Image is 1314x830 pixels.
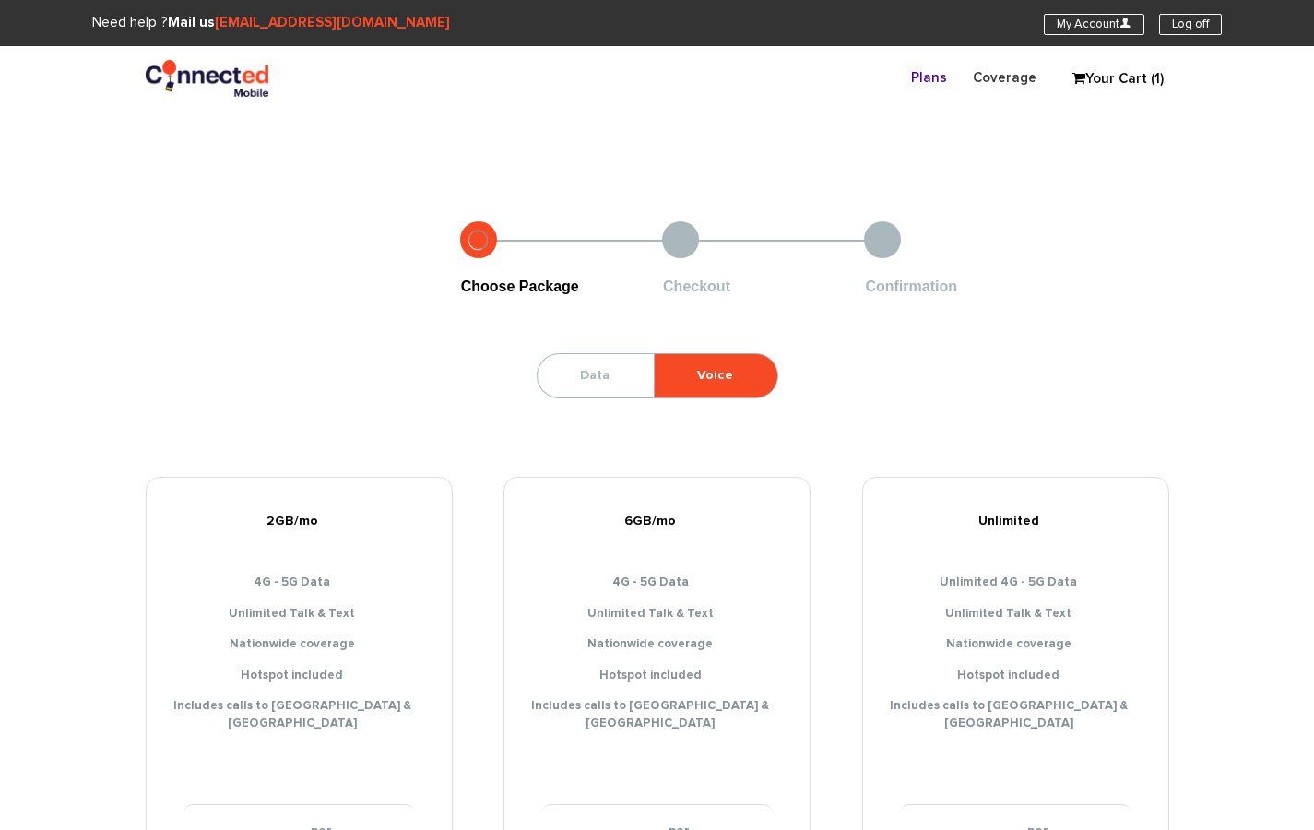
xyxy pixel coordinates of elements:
[168,16,450,30] strong: Mail us
[160,515,438,528] h5: 2GB/mo
[518,698,796,732] li: Includes calls to [GEOGRAPHIC_DATA] & [GEOGRAPHIC_DATA]
[877,575,1154,592] li: Unlimited 4G - 5G Data
[160,668,438,685] li: Hotspot included
[518,575,796,592] li: 4G - 5G Data
[518,515,796,528] h5: 6GB/mo
[518,668,796,685] li: Hotspot included
[1044,14,1144,35] a: My AccountU
[518,636,796,654] li: Nationwide coverage
[898,60,960,96] a: Plans
[877,668,1154,685] li: Hotspot included
[160,636,438,654] li: Nationwide coverage
[655,354,775,397] a: Voice
[215,16,450,30] a: [EMAIL_ADDRESS][DOMAIN_NAME]
[160,606,438,623] li: Unlimited Talk & Text
[877,606,1154,623] li: Unlimited Talk & Text
[960,60,1049,96] a: Coverage
[518,606,796,623] li: Unlimited Talk & Text
[461,279,579,294] span: Choose Package
[1222,741,1314,830] iframe: Chat Widget
[1063,65,1155,93] a: Your Cart (1)
[1119,17,1131,29] i: U
[160,698,438,732] li: Includes calls to [GEOGRAPHIC_DATA] & [GEOGRAPHIC_DATA]
[877,636,1154,654] li: Nationwide coverage
[877,515,1154,528] h5: Unlimited
[663,279,730,294] span: Checkout
[538,354,652,397] a: Data
[160,575,438,592] li: 4G - 5G Data
[865,279,957,294] span: Confirmation
[877,698,1154,732] li: Includes calls to [GEOGRAPHIC_DATA] & [GEOGRAPHIC_DATA]
[92,16,450,30] span: Need help ?
[1159,14,1222,35] a: Log off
